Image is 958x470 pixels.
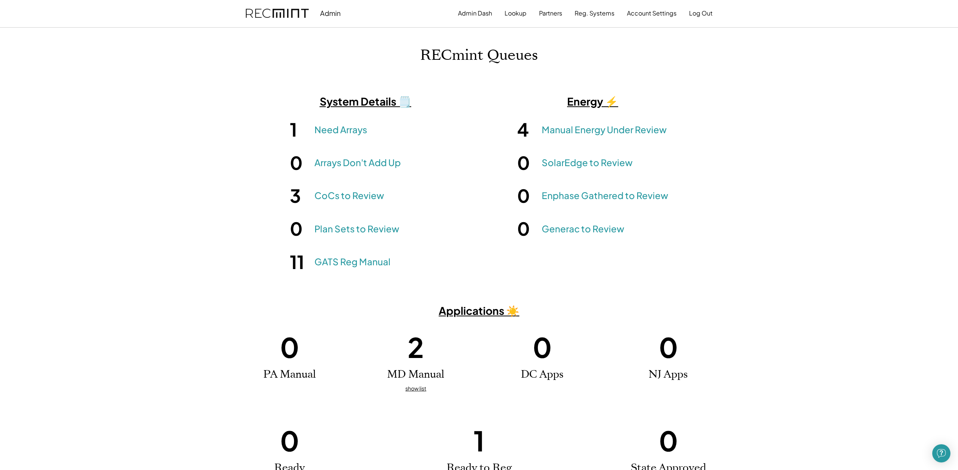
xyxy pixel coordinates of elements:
button: Partners [539,6,562,21]
h2: MD Manual [387,368,444,381]
h2: PA Manual [263,368,316,381]
h1: 2 [408,329,424,365]
h1: 0 [290,151,311,174]
a: Arrays Don't Add Up [314,156,401,169]
a: Plan Sets to Review [314,223,399,235]
h1: 0 [517,184,538,207]
div: Admin [320,9,341,17]
button: Reg. Systems [575,6,614,21]
h1: 1 [474,423,484,458]
a: Manual Energy Under Review [542,123,667,136]
button: Log Out [689,6,713,21]
h1: 4 [517,118,538,141]
h2: DC Apps [521,368,564,381]
h1: 1 [290,118,311,141]
a: CoCs to Review [314,189,384,202]
h1: 3 [290,184,311,207]
a: SolarEdge to Review [542,156,633,169]
h1: 0 [280,329,299,365]
h1: 0 [517,151,538,174]
div: Open Intercom Messenger [932,444,950,462]
img: recmint-logotype%403x.png [246,9,309,18]
h3: System Details 🗒️ [271,95,460,108]
h1: RECmint Queues [420,47,538,64]
h1: 0 [517,217,538,240]
h1: 11 [290,250,311,274]
a: Generac to Review [542,223,624,235]
h1: 0 [659,329,678,365]
a: Need Arrays [314,123,367,136]
u: show list [405,385,426,392]
h1: 0 [533,329,552,365]
button: Admin Dash [458,6,492,21]
button: Lookup [505,6,527,21]
a: Enphase Gathered to Review [542,189,668,202]
h1: 0 [290,217,311,240]
h2: NJ Apps [649,368,688,381]
button: Account Settings [627,6,677,21]
h3: Energy ⚡ [498,95,688,108]
a: GATS Reg Manual [314,255,391,268]
h1: 0 [659,423,678,458]
h1: 0 [280,423,299,458]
